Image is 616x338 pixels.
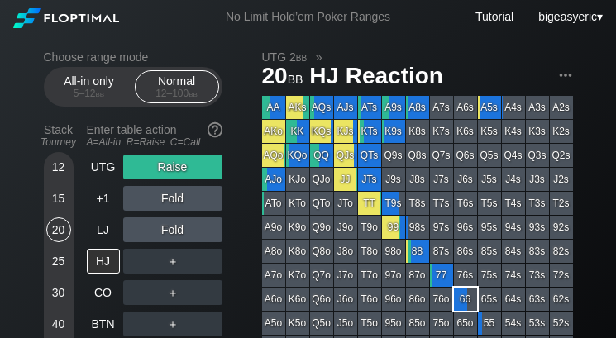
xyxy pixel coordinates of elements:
div: K9o [286,216,309,239]
div: AKs [286,96,309,119]
div: No Limit Hold’em Poker Ranges [201,10,415,27]
div: 75s [478,264,501,287]
span: bb [189,88,198,99]
div: KQs [310,120,333,143]
div: K5o [286,312,309,335]
span: 20 [260,64,306,91]
div: 63s [526,288,549,311]
div: KTo [286,192,309,215]
div: QJs [334,144,357,167]
div: KJs [334,120,357,143]
div: 53s [526,312,549,335]
div: 20 [46,217,71,242]
div: K9s [382,120,405,143]
div: J5o [334,312,357,335]
div: Tourney [37,136,80,148]
span: bigeasyeric [538,10,597,23]
div: T8s [406,192,429,215]
div: K4s [502,120,525,143]
span: bb [96,88,105,99]
div: A4s [502,96,525,119]
div: K8s [406,120,429,143]
img: ellipsis.fd386fe8.svg [556,66,575,84]
div: A5o [262,312,285,335]
div: A9o [262,216,285,239]
div: T7s [430,192,453,215]
span: bb [296,50,307,64]
div: J7s [430,168,453,191]
div: K6o [286,288,309,311]
div: J3s [526,168,549,191]
div: Q6s [454,144,477,167]
div: Normal [139,71,215,102]
div: T7o [358,264,381,287]
div: KJo [286,168,309,191]
div: Q3s [526,144,549,167]
div: All-in only [51,71,127,102]
div: J4s [502,168,525,191]
div: 76s [454,264,477,287]
div: QQ [310,144,333,167]
img: help.32db89a4.svg [206,121,224,139]
div: 52s [550,312,573,335]
div: A5s [478,96,501,119]
div: K3s [526,120,549,143]
div: Q2s [550,144,573,167]
div: A3s [526,96,549,119]
div: Q8o [310,240,333,263]
div: J6o [334,288,357,311]
div: 94s [502,216,525,239]
div: K5s [478,120,501,143]
div: T5s [478,192,501,215]
div: 25 [46,249,71,274]
div: A6s [454,96,477,119]
div: 96s [454,216,477,239]
div: AQo [262,144,285,167]
div: 66 [454,288,477,311]
span: bb [288,69,303,87]
div: A=All-in R=Raise C=Call [87,136,222,148]
div: 55 [478,312,501,335]
div: 95s [478,216,501,239]
div: T9s [382,192,405,215]
h2: Choose range mode [44,50,222,64]
div: QTs [358,144,381,167]
div: 65o [454,312,477,335]
div: AJs [334,96,357,119]
div: Q4s [502,144,525,167]
div: A8s [406,96,429,119]
div: J2s [550,168,573,191]
div: KTs [358,120,381,143]
div: Q8s [406,144,429,167]
div: ＋ [123,280,222,305]
div: ATo [262,192,285,215]
div: 93s [526,216,549,239]
div: J9s [382,168,405,191]
div: 64s [502,288,525,311]
div: 74s [502,264,525,287]
div: 15 [46,186,71,211]
div: 12 [46,155,71,179]
div: Q7o [310,264,333,287]
div: 85o [406,312,429,335]
div: K8o [286,240,309,263]
div: AA [262,96,285,119]
div: 30 [46,280,71,305]
div: QTo [310,192,333,215]
div: A2s [550,96,573,119]
div: 65s [478,288,501,311]
div: ▾ [534,7,604,26]
div: JJ [334,168,357,191]
div: K2s [550,120,573,143]
div: A9s [382,96,405,119]
div: LJ [87,217,120,242]
div: 54s [502,312,525,335]
div: AJo [262,168,285,191]
div: Enter table action [87,117,222,155]
div: J7o [334,264,357,287]
div: 84s [502,240,525,263]
div: Q9s [382,144,405,167]
div: Q7s [430,144,453,167]
div: ATs [358,96,381,119]
div: 62s [550,288,573,311]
